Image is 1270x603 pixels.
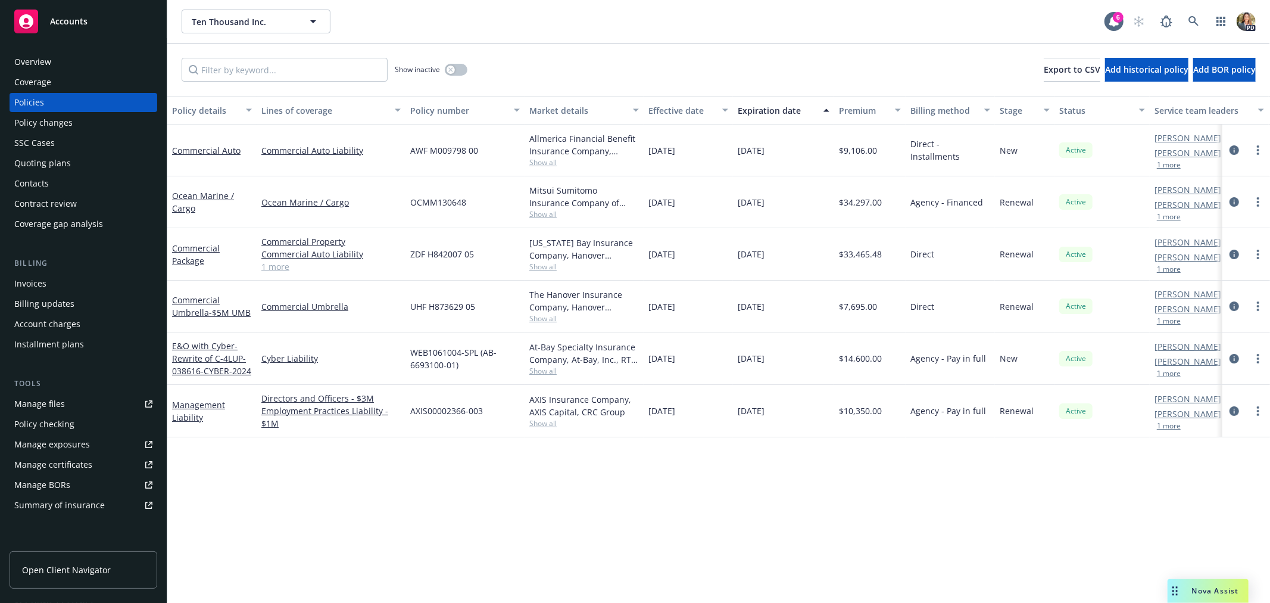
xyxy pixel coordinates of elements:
[10,435,157,454] a: Manage exposures
[10,475,157,495] a: Manage BORs
[22,564,111,576] span: Open Client Navigator
[1154,251,1221,263] a: [PERSON_NAME]
[167,96,257,125] button: Policy details
[1154,132,1221,144] a: [PERSON_NAME]
[839,300,877,313] span: $7,695.00
[172,243,220,266] a: Commercial Package
[995,96,1054,125] button: Stage
[529,288,639,313] div: The Hanover Insurance Company, Hanover Insurance Group
[1064,353,1088,364] span: Active
[529,341,639,366] div: At-Bay Specialty Insurance Company, At-Bay, Inc., RT Specialty Insurance Services, LLC (RSG Speci...
[1000,144,1018,157] span: New
[910,300,934,313] span: Direct
[529,209,639,219] span: Show all
[14,154,71,173] div: Quoting plans
[209,307,251,318] span: - $5M UMB
[738,405,765,417] span: [DATE]
[10,378,157,390] div: Tools
[14,52,51,72] div: Overview
[1127,10,1151,33] a: Start snowing
[910,196,983,209] span: Agency - Financed
[1154,355,1221,368] a: [PERSON_NAME]
[648,196,675,209] span: [DATE]
[1154,408,1221,420] a: [PERSON_NAME]
[10,154,157,173] a: Quoting plans
[529,418,639,428] span: Show all
[261,144,401,157] a: Commercial Auto Liability
[261,300,401,313] a: Commercial Umbrella
[10,133,157,153] a: SSC Cases
[1251,404,1265,418] a: more
[257,96,405,125] button: Lines of coverage
[1154,236,1221,248] a: [PERSON_NAME]
[410,196,466,209] span: OCMM130648
[1059,104,1132,117] div: Status
[644,96,733,125] button: Effective date
[1209,10,1233,33] a: Switch app
[10,415,157,434] a: Policy checking
[14,315,80,334] div: Account charges
[172,294,251,318] a: Commercial Umbrella
[910,405,986,417] span: Agency - Pay in full
[839,248,882,260] span: $33,465.48
[648,405,675,417] span: [DATE]
[14,475,70,495] div: Manage BORs
[529,313,639,324] span: Show all
[1044,64,1100,75] span: Export to CSV
[172,340,251,377] a: E&O with Cyber
[14,73,51,92] div: Coverage
[410,248,474,260] span: ZDF H842007 05
[1000,104,1037,117] div: Stage
[1157,318,1181,325] button: 1 more
[529,132,639,157] div: Allmerica Financial Benefit Insurance Company, Hanover Insurance Group
[1154,184,1221,196] a: [PERSON_NAME]
[1157,422,1181,430] button: 1 more
[261,405,401,430] a: Employment Practices Liability - $1M
[261,248,401,260] a: Commercial Auto Liability
[733,96,834,125] button: Expiration date
[1227,195,1241,209] a: circleInformation
[1154,340,1221,353] a: [PERSON_NAME]
[172,399,225,423] a: Management Liability
[1192,586,1239,596] span: Nova Assist
[1113,12,1124,23] div: 6
[172,190,234,214] a: Ocean Marine / Cargo
[14,394,65,414] div: Manage files
[525,96,644,125] button: Market details
[14,93,44,112] div: Policies
[839,405,882,417] span: $10,350.00
[1251,195,1265,209] a: more
[1193,64,1256,75] span: Add BOR policy
[839,104,888,117] div: Premium
[172,145,241,156] a: Commercial Auto
[10,274,157,293] a: Invoices
[1000,405,1034,417] span: Renewal
[1154,198,1221,211] a: [PERSON_NAME]
[910,248,934,260] span: Direct
[648,144,675,157] span: [DATE]
[529,262,639,272] span: Show all
[1154,393,1221,405] a: [PERSON_NAME]
[1105,64,1188,75] span: Add historical policy
[648,248,675,260] span: [DATE]
[910,138,990,163] span: Direct - Installments
[1064,406,1088,416] span: Active
[1193,58,1256,82] button: Add BOR policy
[1000,300,1034,313] span: Renewal
[910,104,977,117] div: Billing method
[14,415,74,434] div: Policy checking
[1237,12,1256,31] img: photo
[1227,299,1241,313] a: circleInformation
[738,144,765,157] span: [DATE]
[10,5,157,38] a: Accounts
[261,260,401,273] a: 1 more
[529,366,639,376] span: Show all
[10,455,157,474] a: Manage certificates
[10,194,157,213] a: Contract review
[1154,303,1221,315] a: [PERSON_NAME]
[182,10,330,33] button: Ten Thousand Inc.
[1168,579,1249,603] button: Nova Assist
[410,346,520,371] span: WEB1061004-SPL (AB-6693100-01)
[1168,579,1182,603] div: Drag to move
[172,340,251,377] span: - Rewrite of C-4LUP-038616-CYBER-2024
